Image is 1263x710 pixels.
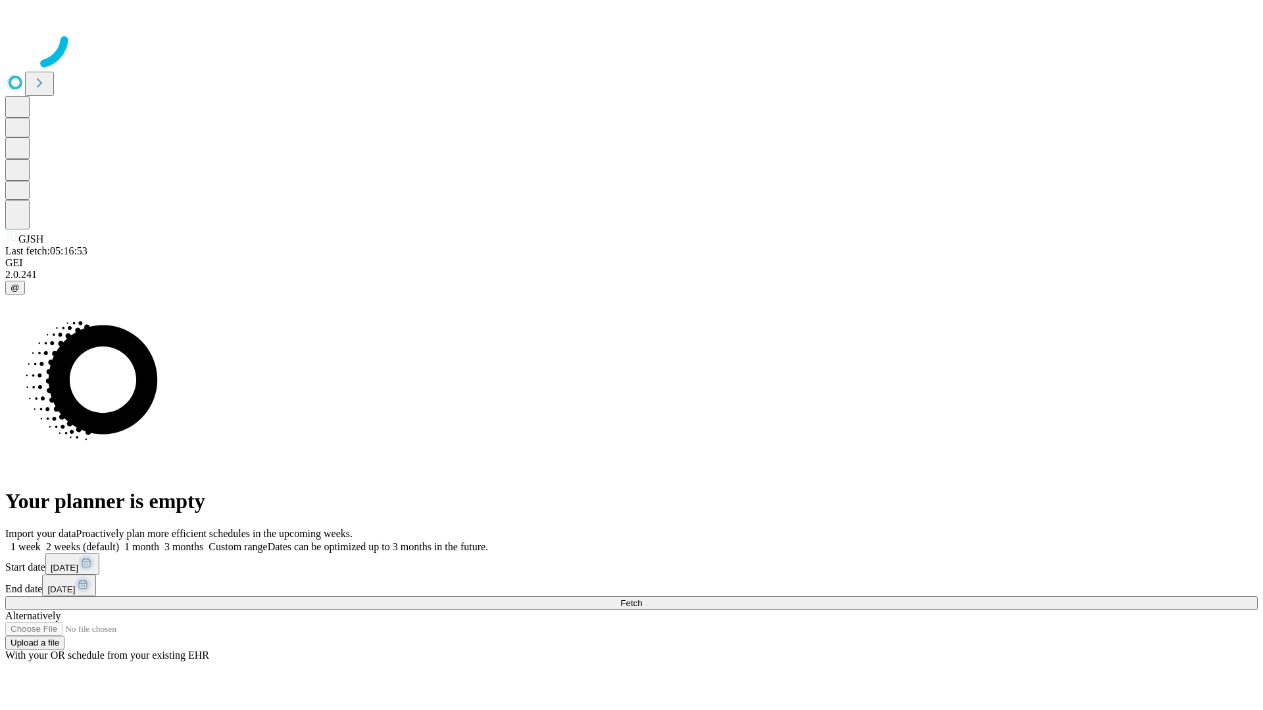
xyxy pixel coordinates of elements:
[5,610,61,621] span: Alternatively
[76,528,353,539] span: Proactively plan more efficient schedules in the upcoming weeks.
[5,553,1258,575] div: Start date
[51,563,78,573] span: [DATE]
[164,541,203,552] span: 3 months
[5,281,25,295] button: @
[620,598,642,608] span: Fetch
[5,636,64,650] button: Upload a file
[5,269,1258,281] div: 2.0.241
[124,541,159,552] span: 1 month
[268,541,488,552] span: Dates can be optimized up to 3 months in the future.
[42,575,96,596] button: [DATE]
[5,245,87,256] span: Last fetch: 05:16:53
[11,541,41,552] span: 1 week
[209,541,267,552] span: Custom range
[5,596,1258,610] button: Fetch
[5,489,1258,513] h1: Your planner is empty
[5,575,1258,596] div: End date
[18,233,43,245] span: GJSH
[5,257,1258,269] div: GEI
[11,283,20,293] span: @
[5,650,209,661] span: With your OR schedule from your existing EHR
[45,553,99,575] button: [DATE]
[47,584,75,594] span: [DATE]
[46,541,119,552] span: 2 weeks (default)
[5,528,76,539] span: Import your data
